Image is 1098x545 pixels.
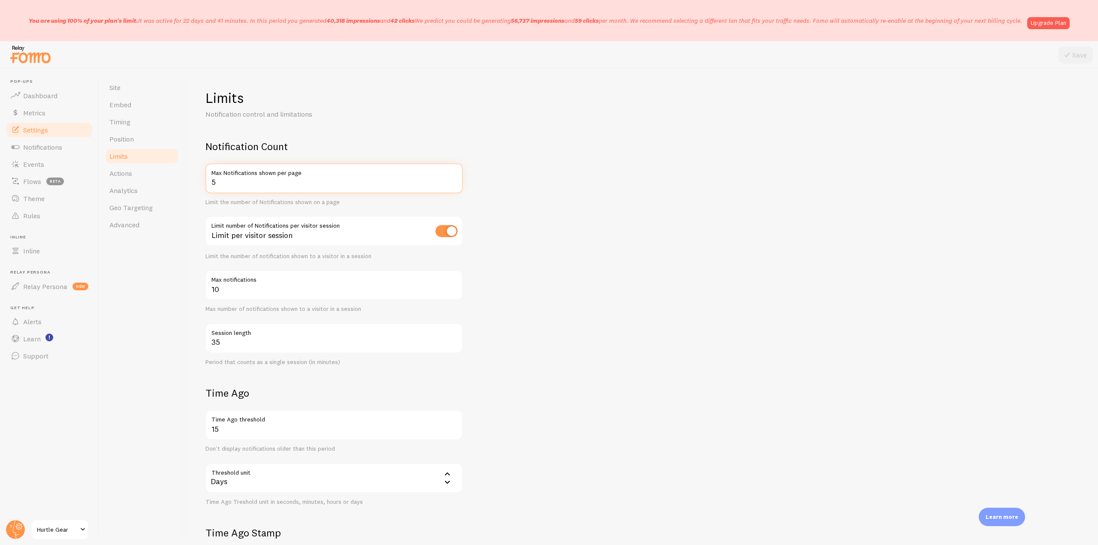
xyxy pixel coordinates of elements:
[109,152,128,160] span: Limits
[10,305,94,311] span: Get Help
[326,17,415,24] span: and
[5,173,94,190] a: Flows beta
[23,143,62,151] span: Notifications
[205,109,411,119] p: Notification control and limitations
[23,160,44,169] span: Events
[205,270,463,300] input: 5
[5,156,94,173] a: Events
[205,526,463,539] h2: Time Ago Stamp
[23,334,41,343] span: Learn
[205,140,463,153] h2: Notification Count
[205,163,463,178] label: Max Notifications shown per page
[326,17,380,24] b: 40,318 impressions
[109,135,134,143] span: Position
[979,508,1025,526] div: Learn more
[205,410,463,425] label: Time Ago threshold
[10,79,94,84] span: Pop-ups
[72,283,88,290] span: new
[205,89,463,107] h1: Limits
[23,194,45,203] span: Theme
[5,190,94,207] a: Theme
[23,282,67,291] span: Relay Persona
[23,317,42,326] span: Alerts
[5,313,94,330] a: Alerts
[9,43,52,65] img: fomo-relay-logo-orange.svg
[5,104,94,121] a: Metrics
[390,17,415,24] b: 42 clicks
[5,347,94,364] a: Support
[205,358,463,366] div: Period that counts as a single session (in minutes)
[205,270,463,285] label: Max notifications
[104,182,179,199] a: Analytics
[5,139,94,156] a: Notifications
[109,83,121,92] span: Site
[109,186,138,195] span: Analytics
[511,17,564,24] b: 56,737 impressions
[31,519,89,540] a: Hurtle Gear
[205,445,463,453] div: Don't display notifications older than this period
[104,130,179,148] a: Position
[205,323,463,338] label: Session length
[104,165,179,182] a: Actions
[104,96,179,113] a: Embed
[10,235,94,240] span: Inline
[10,270,94,275] span: Relay Persona
[109,169,132,178] span: Actions
[109,203,153,212] span: Geo Targeting
[205,199,463,206] div: Limit the number of Notifications shown on a page
[205,498,463,506] div: Time Ago Treshold unit in seconds, minutes, hours or days
[23,126,48,134] span: Settings
[23,177,41,186] span: Flows
[1027,17,1070,29] a: Upgrade Plan
[205,216,463,247] div: Limit per visitor session
[109,220,139,229] span: Advanced
[205,253,463,260] div: Limit the number of notification shown to a visitor in a session
[5,330,94,347] a: Learn
[104,79,179,96] a: Site
[205,463,463,493] div: Days
[23,108,45,117] span: Metrics
[29,16,1022,25] p: It was active for 22 days and 41 minutes. In this period you generated We predict you could be ge...
[37,524,78,535] span: Hurtle Gear
[205,386,463,400] h2: Time Ago
[575,17,599,24] b: 59 clicks
[109,100,131,109] span: Embed
[986,513,1018,521] p: Learn more
[5,242,94,259] a: Inline
[5,121,94,139] a: Settings
[23,352,48,360] span: Support
[5,278,94,295] a: Relay Persona new
[5,87,94,104] a: Dashboard
[205,305,463,313] div: Max number of notifications shown to a visitor in a session
[104,216,179,233] a: Advanced
[23,91,57,100] span: Dashboard
[5,207,94,224] a: Rules
[104,199,179,216] a: Geo Targeting
[104,113,179,130] a: Timing
[45,334,53,341] svg: <p>Watch New Feature Tutorials!</p>
[511,17,599,24] span: and
[29,17,138,24] span: You are using 100% of your plan's limit.
[23,211,40,220] span: Rules
[104,148,179,165] a: Limits
[46,178,64,185] span: beta
[109,117,130,126] span: Timing
[23,247,40,255] span: Inline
